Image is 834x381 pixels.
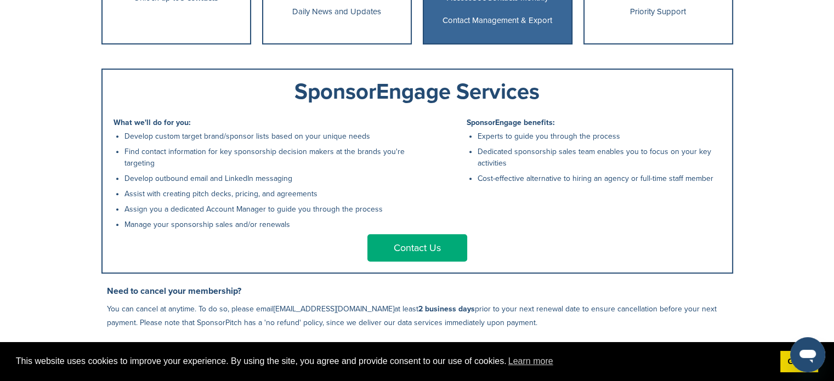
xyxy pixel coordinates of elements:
p: Contact Management & Export [428,14,567,27]
a: Contact Us [367,234,467,261]
p: You can cancel at anytime. To do so, please email at least prior to your next renewal date to ens... [107,302,733,329]
p: Priority Support [589,5,728,19]
li: Develop custom target brand/sponsor lists based on your unique needs [124,130,412,142]
li: Manage your sponsorship sales and/or renewals [124,219,412,230]
li: Cost-effective alternative to hiring an agency or full-time staff member [478,173,721,184]
div: SponsorEngage Services [114,81,721,103]
li: Dedicated sponsorship sales team enables you to focus on your key activities [478,146,721,169]
b: SponsorEngage benefits: [467,118,555,127]
a: [EMAIL_ADDRESS][DOMAIN_NAME] [274,304,394,314]
li: Assign you a dedicated Account Manager to guide you through the process [124,203,412,215]
a: learn more about cookies [507,353,555,369]
li: Assist with creating pitch decks, pricing, and agreements [124,188,412,200]
li: Find contact information for key sponsorship decision makers at the brands you're targeting [124,146,412,169]
span: This website uses cookies to improve your experience. By using the site, you agree and provide co... [16,353,771,369]
li: Experts to guide you through the process [478,130,721,142]
p: Daily News and Updates [268,5,406,19]
h3: Need to cancel your membership? [107,285,733,298]
b: 2 business days [418,304,475,314]
li: Develop outbound email and LinkedIn messaging [124,173,412,184]
b: What we'll do for you: [114,118,191,127]
a: dismiss cookie message [780,351,818,373]
iframe: Button to launch messaging window [790,337,825,372]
